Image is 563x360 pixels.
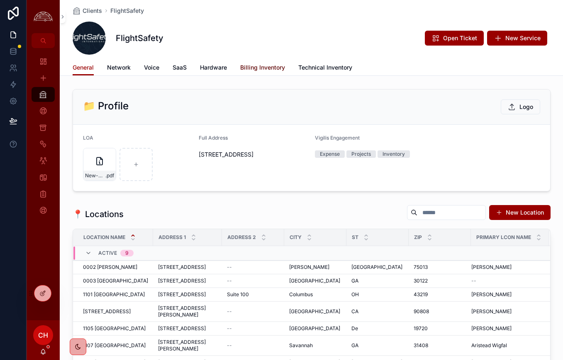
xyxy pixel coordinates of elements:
[200,60,227,77] a: Hardware
[73,208,124,220] h1: 📍 Locations
[199,135,228,141] span: Full Address
[158,264,206,271] span: [STREET_ADDRESS]
[505,34,541,42] span: New Service
[73,7,102,15] a: Clients
[471,308,512,315] span: [PERSON_NAME]
[158,325,206,332] span: [STREET_ADDRESS]
[240,60,285,77] a: Billing Inventory
[351,308,358,315] span: CA
[83,234,125,241] span: Location Name
[85,172,105,179] span: New-Socium-LOA
[32,10,55,23] img: App logo
[158,305,217,318] span: [STREET_ADDRESS][PERSON_NAME]
[107,63,131,72] span: Network
[351,264,402,271] span: [GEOGRAPHIC_DATA]
[351,291,359,298] span: OH
[116,32,163,44] h1: FlightSafety
[289,308,340,315] span: [GEOGRAPHIC_DATA]
[383,150,405,158] div: Inventory
[173,60,187,77] a: SaaS
[471,342,507,349] span: Aristead Wigfal
[38,330,48,340] span: CH
[289,264,329,271] span: [PERSON_NAME]
[199,150,308,159] span: [STREET_ADDRESS]
[83,278,148,284] span: 0003 [GEOGRAPHIC_DATA]
[144,63,159,72] span: Voice
[425,31,484,46] button: Open Ticket
[73,63,94,72] span: General
[83,308,131,315] span: [STREET_ADDRESS]
[315,135,360,141] span: Vigilis Engagement
[83,291,145,298] span: 1101 [GEOGRAPHIC_DATA]
[73,60,94,76] a: General
[83,7,102,15] span: Clients
[144,60,159,77] a: Voice
[471,325,512,332] span: [PERSON_NAME]
[298,60,352,77] a: Technical Inventory
[173,63,187,72] span: SaaS
[471,264,512,271] span: [PERSON_NAME]
[289,342,313,349] span: Savannah
[414,325,428,332] span: 19720
[83,342,146,349] span: 1107 [GEOGRAPHIC_DATA]
[351,150,371,158] div: Projects
[227,234,256,241] span: Address 2
[289,325,340,332] span: [GEOGRAPHIC_DATA]
[200,63,227,72] span: Hardware
[289,278,340,284] span: [GEOGRAPHIC_DATA]
[110,7,144,15] a: FlightSafety
[487,31,547,46] button: New Service
[414,291,428,298] span: 43219
[227,342,232,349] span: --
[414,308,429,315] span: 90808
[83,135,93,141] span: LOA
[351,325,358,332] span: De
[98,250,117,256] span: Active
[227,308,232,315] span: --
[414,264,428,271] span: 75013
[227,264,232,271] span: --
[443,34,477,42] span: Open Ticket
[83,325,146,332] span: 1105 [GEOGRAPHIC_DATA]
[240,63,285,72] span: Billing Inventory
[414,342,428,349] span: 31408
[320,150,340,158] div: Expense
[27,48,60,229] div: scrollable content
[298,63,352,72] span: Technical Inventory
[414,234,422,241] span: Zip
[158,278,206,284] span: [STREET_ADDRESS]
[158,339,217,352] span: [STREET_ADDRESS][PERSON_NAME]
[501,99,540,114] button: Logo
[290,234,302,241] span: City
[158,291,206,298] span: [STREET_ADDRESS]
[227,325,232,332] span: --
[489,205,551,220] button: New Location
[471,278,476,284] span: --
[227,278,232,284] span: --
[107,60,131,77] a: Network
[83,264,137,271] span: 0002 [PERSON_NAME]
[289,291,313,298] span: Columbus
[471,291,512,298] span: [PERSON_NAME]
[476,234,531,241] span: Primary LCON Name
[105,172,114,179] span: .pdf
[158,234,186,241] span: Address 1
[125,250,129,256] div: 9
[519,103,533,111] span: Logo
[351,278,358,284] span: GA
[227,291,249,298] span: Suite 100
[414,278,428,284] span: 30122
[352,234,358,241] span: ST
[351,342,358,349] span: GA
[83,99,129,113] h2: 📁 Profile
